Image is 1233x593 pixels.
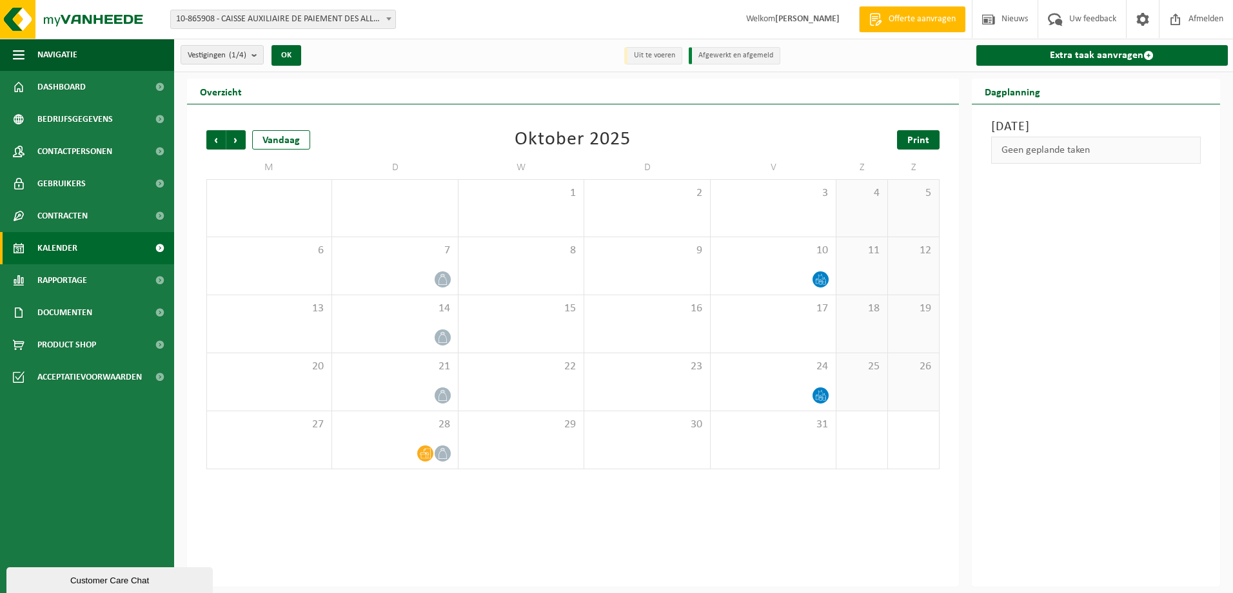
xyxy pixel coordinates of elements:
[213,360,325,374] span: 20
[465,244,577,258] span: 8
[37,264,87,296] span: Rapportage
[37,168,86,200] span: Gebruikers
[206,130,226,150] span: Vorige
[213,418,325,432] span: 27
[37,39,77,71] span: Navigatie
[591,360,703,374] span: 23
[843,360,881,374] span: 25
[717,186,829,200] span: 3
[226,130,246,150] span: Volgende
[459,156,584,179] td: W
[6,565,215,593] iframe: chat widget
[991,117,1201,137] h3: [DATE]
[181,45,264,64] button: Vestigingen(1/4)
[271,45,301,66] button: OK
[843,186,881,200] span: 4
[339,418,451,432] span: 28
[465,360,577,374] span: 22
[339,302,451,316] span: 14
[37,71,86,103] span: Dashboard
[252,130,310,150] div: Vandaag
[591,244,703,258] span: 9
[213,244,325,258] span: 6
[465,186,577,200] span: 1
[894,244,932,258] span: 12
[972,79,1053,104] h2: Dagplanning
[717,418,829,432] span: 31
[229,51,246,59] count: (1/4)
[624,47,682,64] li: Uit te voeren
[332,156,458,179] td: D
[775,14,840,24] strong: [PERSON_NAME]
[465,418,577,432] span: 29
[843,302,881,316] span: 18
[894,186,932,200] span: 5
[171,10,395,28] span: 10-865908 - CAISSE AUXILIAIRE DE PAIEMENT DES ALLOCATIONS DE CHÔMAGE - SINT-JOOST-TEN-NOODE
[170,10,396,29] span: 10-865908 - CAISSE AUXILIAIRE DE PAIEMENT DES ALLOCATIONS DE CHÔMAGE - SINT-JOOST-TEN-NOODE
[689,47,780,64] li: Afgewerkt en afgemeld
[37,200,88,232] span: Contracten
[515,130,631,150] div: Oktober 2025
[187,79,255,104] h2: Overzicht
[37,103,113,135] span: Bedrijfsgegevens
[206,156,332,179] td: M
[711,156,836,179] td: V
[37,296,92,329] span: Documenten
[885,13,959,26] span: Offerte aanvragen
[465,302,577,316] span: 15
[37,361,142,393] span: Acceptatievoorwaarden
[584,156,710,179] td: D
[188,46,246,65] span: Vestigingen
[37,232,77,264] span: Kalender
[591,302,703,316] span: 16
[591,418,703,432] span: 30
[991,137,1201,164] div: Geen geplande taken
[213,302,325,316] span: 13
[894,302,932,316] span: 19
[843,244,881,258] span: 11
[717,302,829,316] span: 17
[717,360,829,374] span: 24
[339,360,451,374] span: 21
[907,135,929,146] span: Print
[339,244,451,258] span: 7
[591,186,703,200] span: 2
[836,156,888,179] td: Z
[894,360,932,374] span: 26
[717,244,829,258] span: 10
[859,6,965,32] a: Offerte aanvragen
[976,45,1228,66] a: Extra taak aanvragen
[888,156,940,179] td: Z
[897,130,940,150] a: Print
[37,135,112,168] span: Contactpersonen
[37,329,96,361] span: Product Shop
